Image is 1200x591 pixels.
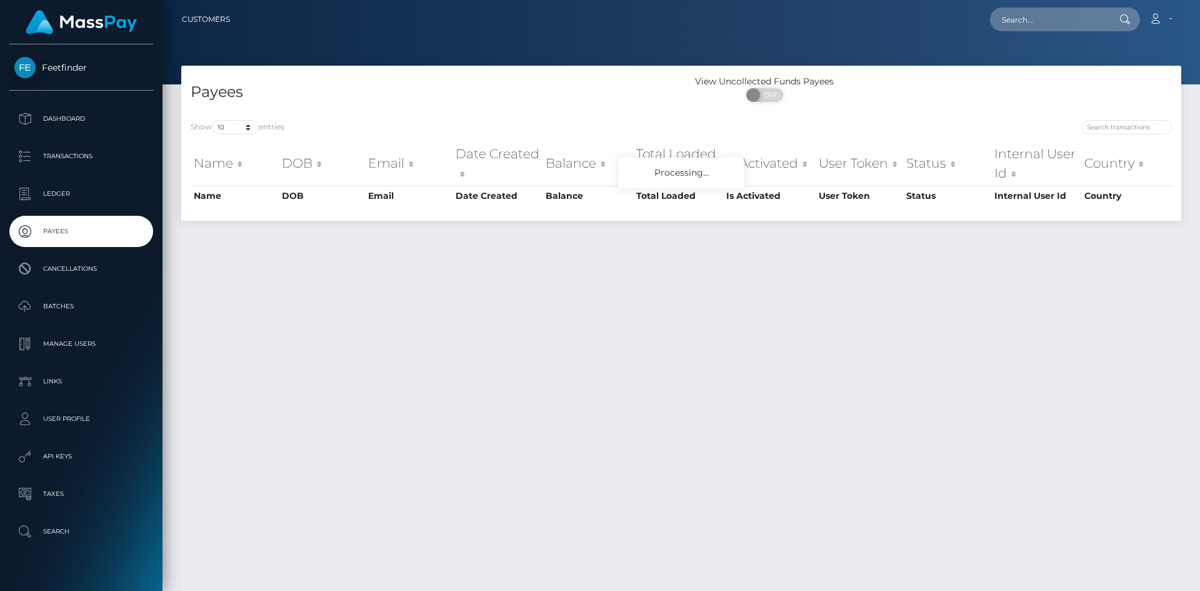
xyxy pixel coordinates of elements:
th: Status [903,141,991,186]
th: Balance [542,186,633,206]
th: DOB [279,186,365,206]
p: Payees [14,222,148,241]
p: Transactions [14,147,148,166]
a: Links [9,366,153,397]
th: Email [365,141,452,186]
p: Ledger [14,184,148,203]
a: Ledger [9,178,153,210]
th: Is Activated [723,186,816,206]
a: Taxes [9,478,153,510]
th: Status [903,186,991,206]
th: Balance [542,141,633,186]
th: Country [1081,141,1172,186]
a: Manage Users [9,328,153,360]
th: User Token [816,186,903,206]
p: API Keys [14,447,148,466]
a: User Profile [9,403,153,435]
img: Feetfinder [14,57,36,78]
div: Processing... [619,158,744,188]
th: User Token [816,141,903,186]
p: Dashboard [14,109,148,128]
th: Country [1081,186,1172,206]
th: Internal User Id [991,186,1081,206]
span: Feetfinder [9,62,153,73]
th: Email [365,186,452,206]
th: Total Loaded [633,186,723,206]
th: Date Created [452,141,543,186]
p: Search [14,522,148,541]
p: Links [14,372,148,391]
a: Dashboard [9,103,153,134]
div: View Uncollected Funds Payees [681,75,848,88]
a: Transactions [9,141,153,172]
th: DOB [279,141,365,186]
input: Search... [990,8,1107,31]
th: Internal User Id [991,141,1081,186]
p: User Profile [14,410,148,428]
span: OFF [753,88,784,102]
a: Search [9,516,153,547]
input: Search transactions [1081,120,1172,134]
th: Is Activated [723,141,816,186]
label: Show entries [191,120,284,134]
a: API Keys [9,441,153,472]
p: Batches [14,297,148,316]
th: Date Created [452,186,543,206]
a: Batches [9,291,153,322]
a: Customers [182,6,230,33]
h4: Payees [191,81,672,103]
img: MassPay Logo [26,10,137,34]
th: Total Loaded [633,141,723,186]
p: Taxes [14,485,148,503]
p: Cancellations [14,260,148,278]
p: Manage Users [14,335,148,353]
th: Name [191,186,279,206]
th: Name [191,141,279,186]
select: Showentries [212,120,259,134]
a: Payees [9,216,153,247]
a: Cancellations [9,253,153,285]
